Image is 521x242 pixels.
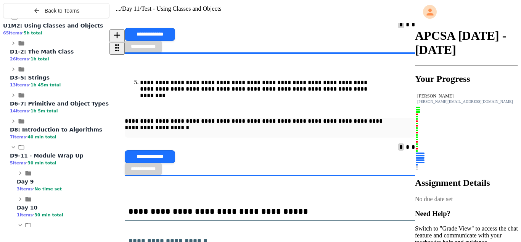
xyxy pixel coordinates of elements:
span: D8: Introduction to Algorithms [10,127,102,133]
div: No due date set [415,196,518,203]
button: Back to Teams [3,3,109,18]
span: 7 items [10,135,26,140]
div: [PERSON_NAME] [417,93,516,99]
span: 1 items [17,213,33,218]
span: • [29,56,31,62]
h1: APCSA [DATE] - [DATE] [415,29,518,57]
span: 14 items [10,109,29,114]
span: • [29,82,31,88]
span: 26 items [10,57,29,62]
span: Back to Teams [45,8,80,14]
span: 1h 5m total [31,109,58,114]
h3: Need Help? [415,210,518,218]
span: Test - Using Classes and Objects [141,5,221,12]
span: 1h 45m total [31,83,61,88]
span: / [120,5,122,12]
span: 3 items [17,187,33,192]
span: • [33,212,34,218]
div: [PERSON_NAME][EMAIL_ADDRESS][DOMAIN_NAME] [417,99,516,104]
span: 40 min total [27,135,56,140]
div: My Account [415,3,518,21]
span: Day 10 [17,205,37,211]
span: No time set [34,187,62,192]
span: 13 items [10,83,29,88]
span: U1M2: Using Classes and Objects [3,23,103,29]
span: • [33,186,34,192]
span: 30 min total [27,161,56,166]
span: D6-7: Primitive and Object Types [10,101,109,107]
span: 5 items [10,161,26,166]
span: • [26,134,27,140]
h2: Assignment Details [415,178,518,188]
span: D1-2: The Math Class [10,49,74,55]
h2: Your Progress [415,74,518,84]
span: • [22,30,24,36]
span: Day 9 [17,179,34,185]
span: 65 items [3,31,22,36]
span: 5h total [24,31,42,36]
span: D3-5: Strings [10,75,50,81]
span: ... [116,5,120,12]
span: / [140,5,141,12]
span: 1h total [31,57,49,62]
span: 30 min total [34,213,63,218]
span: • [26,160,27,166]
span: D9-11 - Module Wrap Up [10,153,84,159]
span: Day 11 [122,5,140,12]
span: • [29,108,31,114]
